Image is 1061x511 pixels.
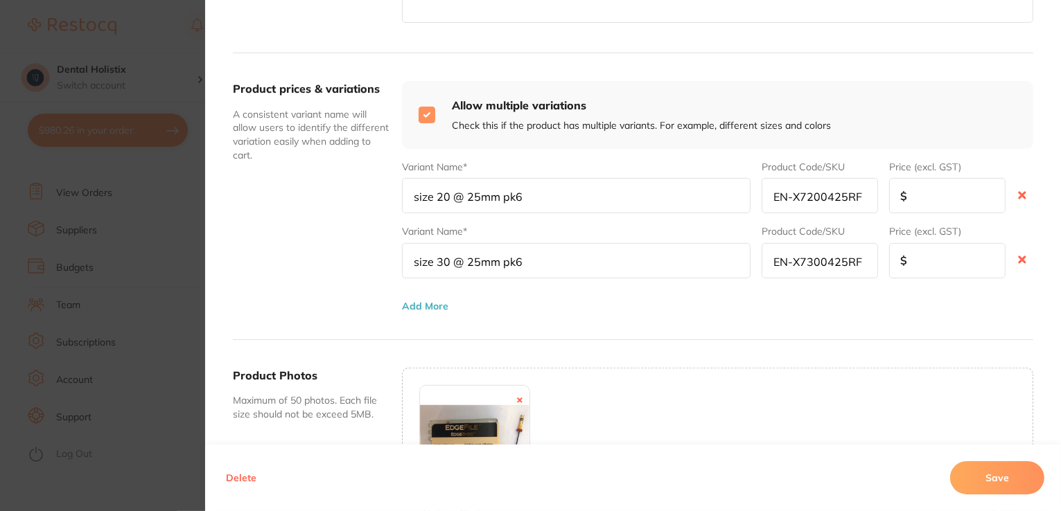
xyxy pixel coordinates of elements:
label: Price (excl. GST) [889,226,961,237]
label: Product Code/SKU [762,161,845,172]
label: Product Photos [233,368,317,382]
label: Variant Name* [402,161,467,172]
label: Product Code/SKU [762,226,845,237]
span: $ [900,254,907,267]
p: Check this if the product has multiple variants. For example, different sizes and colors [452,119,831,133]
p: Maximum of 50 photos. Each file size should not be exceed 5MB. [233,394,391,421]
h4: Allow multiple variations [452,98,831,113]
label: Variant Name* [402,226,467,237]
p: A consistent variant name will allow users to identify the different variation easily when adding... [233,108,391,162]
button: Delete [222,461,261,494]
span: $ [900,190,907,202]
img: Supplier Photo [420,386,529,495]
label: Price (excl. GST) [889,161,961,172]
button: Add More [402,301,448,312]
label: Product prices & variations [233,82,380,96]
button: Save [950,461,1044,494]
